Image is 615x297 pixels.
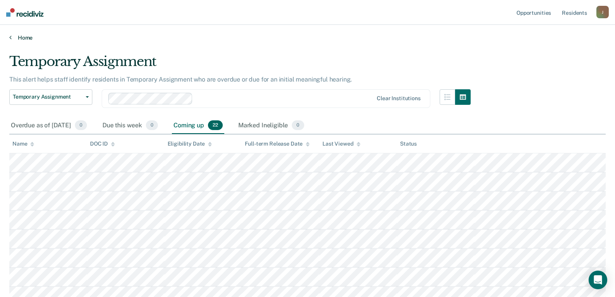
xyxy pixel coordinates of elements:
div: Open Intercom Messenger [589,271,607,289]
div: Overdue as of [DATE]0 [9,117,88,134]
a: Home [9,34,606,41]
div: DOC ID [90,141,115,147]
span: 0 [75,120,87,130]
button: Temporary Assignment [9,89,92,105]
div: Marked Ineligible0 [237,117,306,134]
div: Eligibility Date [168,141,212,147]
div: Full-term Release Date [245,141,310,147]
div: Due this week0 [101,117,159,134]
div: Temporary Assignment [9,54,471,76]
div: Coming up22 [172,117,224,134]
img: Recidiviz [6,8,43,17]
p: This alert helps staff identify residents in Temporary Assignment who are overdue or due for an i... [9,76,352,83]
span: 22 [208,120,223,130]
span: 0 [146,120,158,130]
div: Clear institutions [377,95,421,102]
div: Name [12,141,34,147]
span: Temporary Assignment [13,94,83,100]
div: Last Viewed [322,141,360,147]
span: 0 [292,120,304,130]
button: J [596,6,609,18]
div: Status [400,141,417,147]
